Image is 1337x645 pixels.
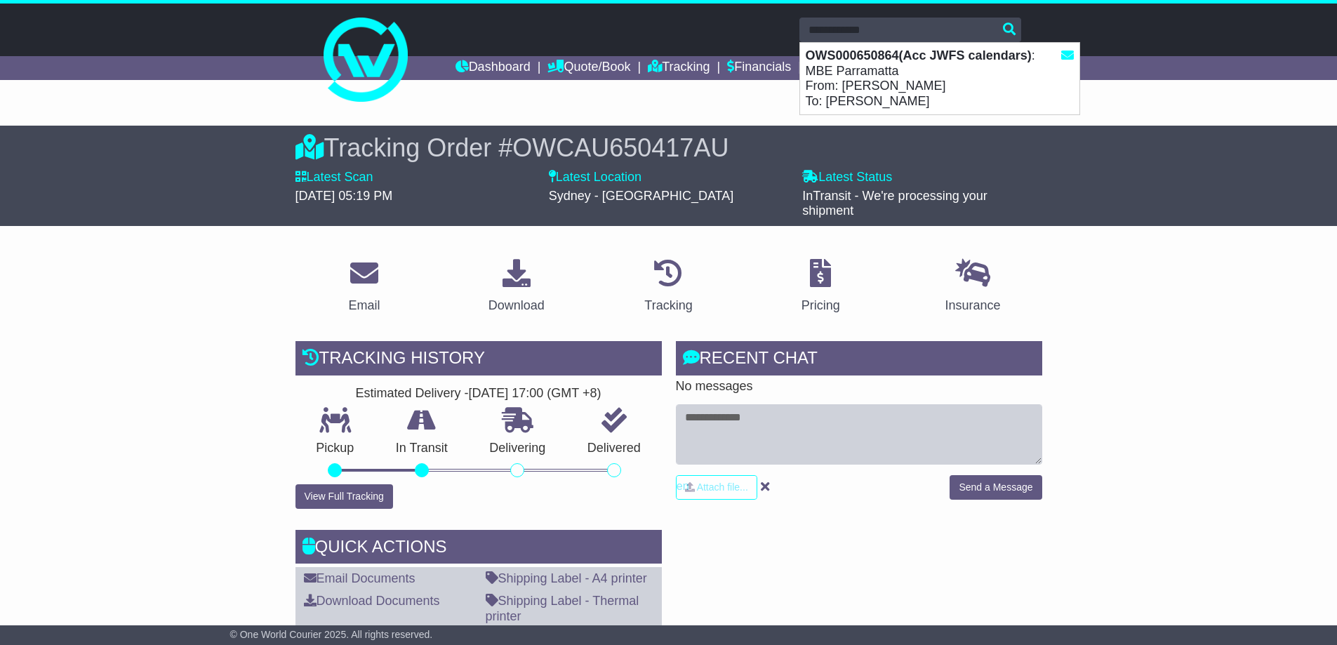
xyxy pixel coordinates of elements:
[486,594,639,623] a: Shipping Label - Thermal printer
[339,254,389,320] a: Email
[644,296,692,315] div: Tracking
[945,296,1001,315] div: Insurance
[549,189,733,203] span: Sydney - [GEOGRAPHIC_DATA]
[792,254,849,320] a: Pricing
[488,296,545,315] div: Download
[295,386,662,401] div: Estimated Delivery -
[295,484,393,509] button: View Full Tracking
[348,296,380,315] div: Email
[295,133,1042,163] div: Tracking Order #
[295,530,662,568] div: Quick Actions
[375,441,469,456] p: In Transit
[676,379,1042,394] p: No messages
[802,170,892,185] label: Latest Status
[635,254,701,320] a: Tracking
[800,43,1079,114] div: : MBE Parramatta From: [PERSON_NAME] To: [PERSON_NAME]
[806,48,1032,62] strong: OWS000650864(Acc JWFS calendars)
[479,254,554,320] a: Download
[295,341,662,379] div: Tracking history
[648,56,710,80] a: Tracking
[950,475,1042,500] button: Send a Message
[512,133,729,162] span: OWCAU650417AU
[547,56,630,80] a: Quote/Book
[469,441,567,456] p: Delivering
[455,56,531,80] a: Dashboard
[304,594,440,608] a: Download Documents
[566,441,662,456] p: Delivered
[801,296,840,315] div: Pricing
[727,56,791,80] a: Financials
[469,386,601,401] div: [DATE] 17:00 (GMT +8)
[295,441,375,456] p: Pickup
[676,341,1042,379] div: RECENT CHAT
[936,254,1010,320] a: Insurance
[486,571,647,585] a: Shipping Label - A4 printer
[304,571,415,585] a: Email Documents
[230,629,433,640] span: © One World Courier 2025. All rights reserved.
[802,189,987,218] span: InTransit - We're processing your shipment
[295,189,393,203] span: [DATE] 05:19 PM
[295,170,373,185] label: Latest Scan
[549,170,641,185] label: Latest Location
